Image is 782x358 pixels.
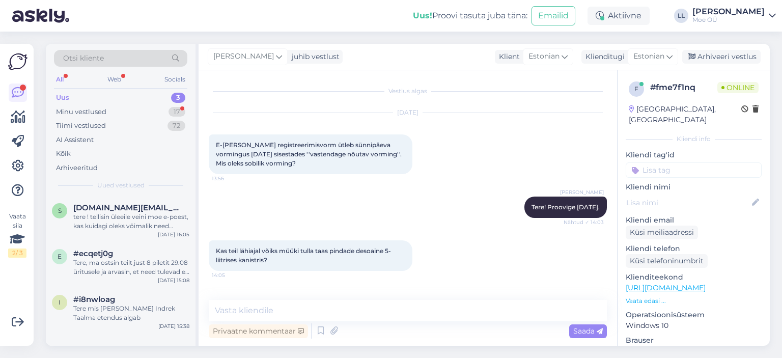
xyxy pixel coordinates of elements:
span: i [59,298,61,306]
div: Kõik [56,149,71,159]
span: e [58,253,62,260]
span: #ecqetj0g [73,249,113,258]
div: Web [105,73,123,86]
div: AI Assistent [56,135,94,145]
div: Kliendi info [626,134,762,144]
div: Vestlus algas [209,87,607,96]
span: Tere! Proovige [DATE]. [532,203,600,211]
div: 3 [171,93,185,103]
span: s [58,207,62,214]
span: Nähtud ✓ 14:03 [564,218,604,226]
div: 2 / 3 [8,249,26,258]
span: Estonian [528,51,560,62]
div: [PERSON_NAME] [692,8,765,16]
div: Socials [162,73,187,86]
div: Tere, ma ostsin teilt just 8 piletit 29.08 üritusele ja arvasin, et need tulevad e- mailile nagu ... [73,258,189,277]
div: juhib vestlust [288,51,340,62]
div: Aktiivne [588,7,650,25]
p: Kliendi email [626,215,762,226]
span: #i8nwloag [73,295,115,304]
span: 14:05 [212,271,250,279]
p: Klienditeekond [626,272,762,283]
span: [PERSON_NAME] [560,188,604,196]
b: Uus! [413,11,432,20]
div: All [54,73,66,86]
p: Operatsioonisüsteem [626,310,762,320]
span: f [634,85,638,93]
div: Vaata siia [8,212,26,258]
div: Tiimi vestlused [56,121,106,131]
p: Windows 10 [626,320,762,331]
div: LL [674,9,688,23]
div: Arhiveeri vestlus [682,50,761,64]
a: [URL][DOMAIN_NAME] [626,283,706,292]
div: Privaatne kommentaar [209,324,308,338]
p: Kliendi nimi [626,182,762,192]
p: Vaata edasi ... [626,296,762,306]
span: Kas teil lähiajal võiks müüki tulla taas pindade desoaine 5-liitrises kanistris? [216,247,391,264]
div: Arhiveeritud [56,163,98,173]
input: Lisa nimi [626,197,750,208]
span: Saada [573,326,603,336]
div: Minu vestlused [56,107,106,117]
div: Moe OÜ [692,16,765,24]
div: Klienditugi [581,51,625,62]
div: tere ! tellisin üleeile veini moe e-poest, kas kuidagi oleks võimalik need [PERSON_NAME] saada? [73,212,189,231]
div: [DATE] 16:05 [158,231,189,238]
p: Brauser [626,335,762,346]
button: Emailid [532,6,575,25]
a: [PERSON_NAME]Moe OÜ [692,8,776,24]
div: [DATE] 15:08 [158,277,189,284]
span: [PERSON_NAME] [213,51,274,62]
img: Askly Logo [8,52,27,71]
div: 72 [167,121,185,131]
div: Proovi tasuta juba täna: [413,10,527,22]
input: Lisa tag [626,162,762,178]
div: Küsi meiliaadressi [626,226,698,239]
div: [GEOGRAPHIC_DATA], [GEOGRAPHIC_DATA] [629,104,741,125]
div: Tere mis [PERSON_NAME] Indrek Taalma etendus algab [73,304,189,322]
span: Estonian [633,51,664,62]
span: Online [717,82,759,93]
div: Küsi telefoninumbrit [626,254,708,268]
span: s.aasma.sa@gmail.com [73,203,179,212]
span: E-[PERSON_NAME] registreerimisvorm ütleb sünnipäeva vormingus [DATE] sisestades ''vastendage nõut... [216,141,403,167]
div: Uus [56,93,69,103]
div: # fme7f1nq [650,81,717,94]
p: Kliendi telefon [626,243,762,254]
div: [DATE] 15:38 [158,322,189,330]
span: Uued vestlused [97,181,145,190]
div: [DATE] [209,108,607,117]
div: Klient [495,51,520,62]
span: Otsi kliente [63,53,104,64]
p: Kliendi tag'id [626,150,762,160]
div: 17 [169,107,185,117]
span: 13:56 [212,175,250,182]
